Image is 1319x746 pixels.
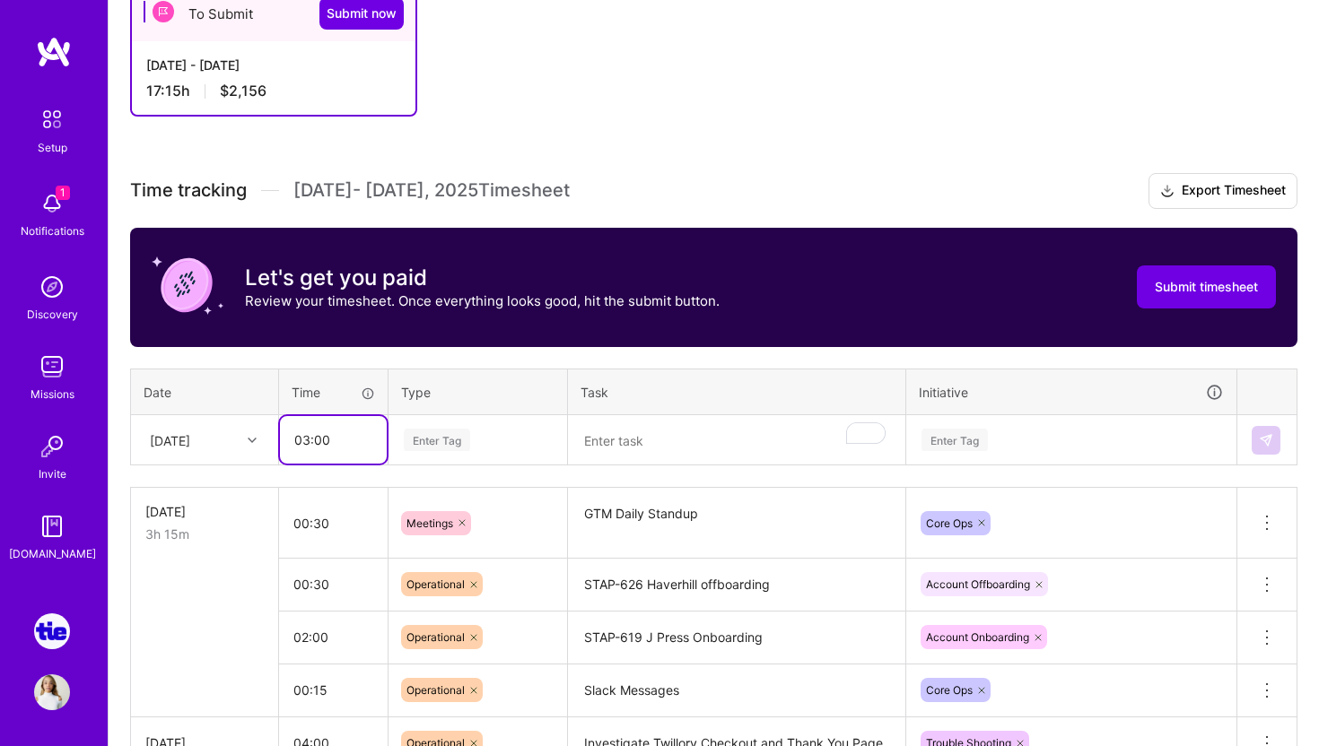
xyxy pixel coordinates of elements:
[293,179,570,202] span: [DATE] - [DATE] , 2025 Timesheet
[404,426,470,454] div: Enter Tag
[926,516,973,530] span: Core Ops
[56,186,70,200] span: 1
[33,100,71,138] img: setup
[926,683,973,697] span: Core Ops
[34,613,70,649] img: Meettie: Tracking Infrastructure Lead
[34,508,70,544] img: guide book
[31,385,74,403] div: Missions
[153,1,174,22] img: To Submit
[280,416,387,464] input: HH:MM
[21,221,84,240] div: Notifications
[146,56,401,74] div: [DATE] - [DATE]
[9,544,96,563] div: [DOMAIN_NAME]
[926,577,1030,591] span: Account Offboarding
[406,630,465,644] span: Operational
[292,383,375,402] div: Time
[150,430,190,449] div: [DATE]
[389,369,568,415] th: Type
[245,291,720,310] p: Review your timesheet. Once everything looks good, hit the submit button.
[1137,265,1276,308] button: Submit timesheet
[570,417,904,464] textarea: To enrich screen reader interactions, please activate Accessibility in Grammarly extension settings
[570,490,904,557] textarea: GTM Daily Standup
[327,4,397,22] span: Submit now
[34,429,70,464] img: Invite
[926,630,1029,644] span: Account Onboarding
[34,349,70,385] img: teamwork
[922,426,988,454] div: Enter Tag
[1259,433,1273,447] img: Submit
[1160,182,1175,201] i: icon Download
[570,666,904,716] textarea: Slack Messages
[279,499,388,547] input: HH:MM
[279,666,388,714] input: HH:MM
[30,674,74,710] a: User Avatar
[406,683,465,697] span: Operational
[27,305,78,324] div: Discovery
[34,186,70,221] img: bell
[245,265,720,291] h3: Let's get you paid
[570,560,904,610] textarea: STAP-626 Haverhill offboarding
[570,613,904,663] textarea: STAP-619 J Press Onboarding
[145,502,264,521] div: [DATE]
[152,249,223,321] img: coin
[30,613,74,649] a: Meettie: Tracking Infrastructure Lead
[39,464,66,483] div: Invite
[130,179,247,202] span: Time tracking
[1155,278,1258,296] span: Submit timesheet
[38,138,67,157] div: Setup
[220,82,266,100] span: $2,156
[34,674,70,710] img: User Avatar
[406,516,453,530] span: Meetings
[131,369,279,415] th: Date
[34,269,70,305] img: discovery
[279,560,388,608] input: HH:MM
[406,577,465,591] span: Operational
[1149,173,1297,209] button: Export Timesheet
[248,436,257,445] i: icon Chevron
[36,36,72,68] img: logo
[145,525,264,543] div: 3h 15m
[568,369,906,415] th: Task
[146,82,401,100] div: 17:15 h
[919,382,1224,403] div: Initiative
[279,613,388,661] input: HH:MM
